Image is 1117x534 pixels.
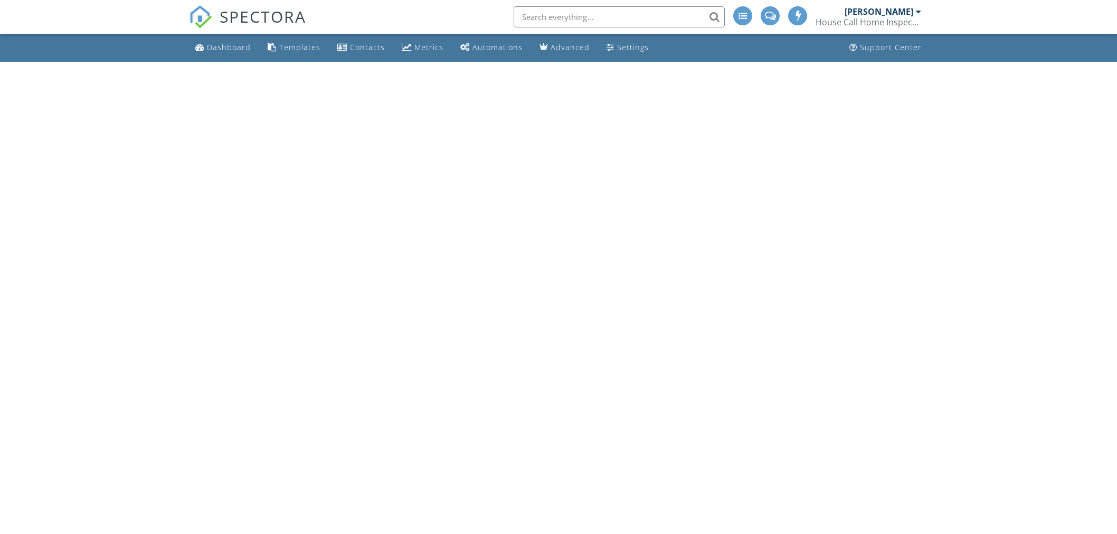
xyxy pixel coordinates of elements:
img: The Best Home Inspection Software - Spectora [189,5,212,28]
a: Advanced [535,38,594,58]
div: Settings [617,42,649,52]
div: Dashboard [207,42,251,52]
a: Support Center [845,38,926,58]
div: Automations [472,42,523,52]
div: Metrics [414,42,443,52]
a: Dashboard [191,38,255,58]
a: Settings [602,38,653,58]
div: Advanced [551,42,590,52]
span: SPECTORA [220,5,306,27]
a: SPECTORA [189,14,306,36]
input: Search everything... [514,6,725,27]
div: Contacts [350,42,385,52]
div: Templates [279,42,320,52]
a: Metrics [397,38,448,58]
a: Automations (Advanced) [456,38,527,58]
div: [PERSON_NAME] [845,6,913,17]
div: Support Center [860,42,922,52]
a: Templates [263,38,325,58]
a: Contacts [333,38,389,58]
div: House Call Home Inspection [816,17,921,27]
